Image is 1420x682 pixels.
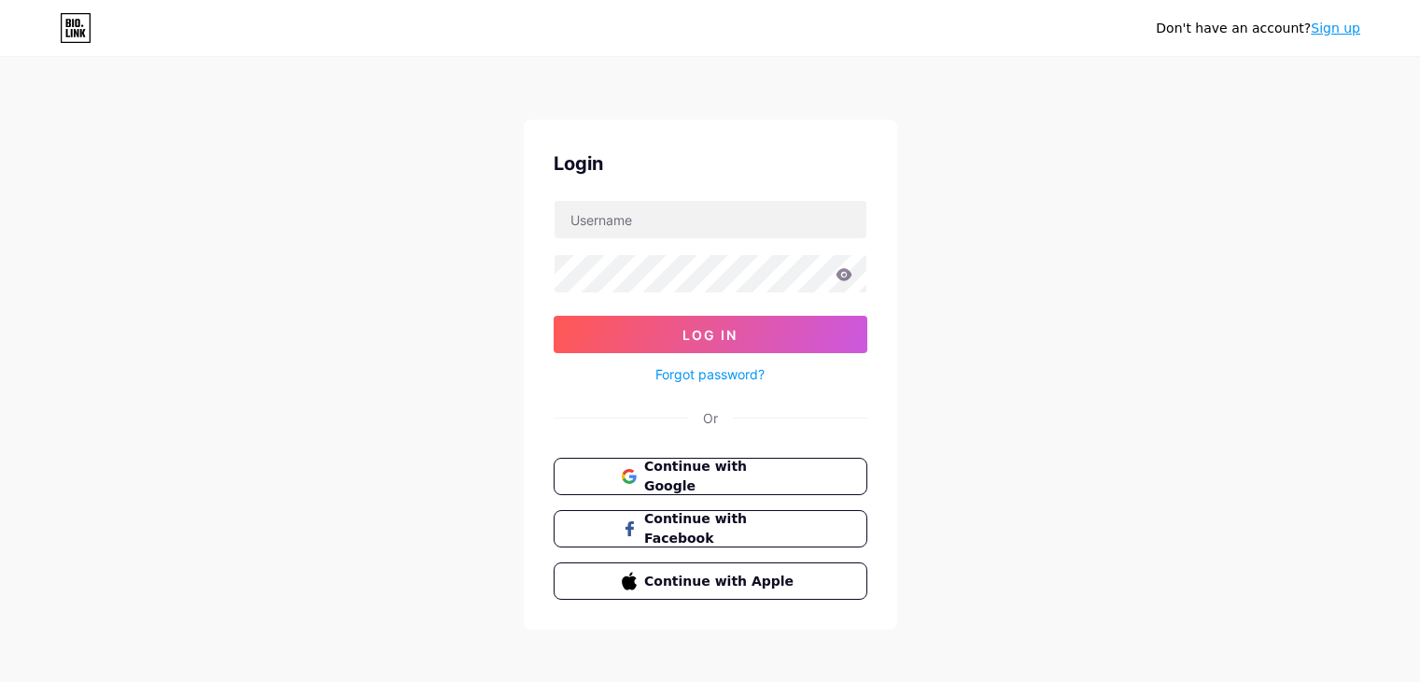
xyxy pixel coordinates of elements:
[554,510,867,547] button: Continue with Facebook
[554,562,867,600] button: Continue with Apple
[1311,21,1360,36] a: Sign up
[644,457,798,496] span: Continue with Google
[682,327,738,343] span: Log In
[554,149,867,178] div: Login
[554,458,867,495] button: Continue with Google
[1156,19,1360,38] div: Don't have an account?
[655,364,765,384] a: Forgot password?
[555,201,866,238] input: Username
[644,572,798,591] span: Continue with Apple
[554,316,867,353] button: Log In
[703,408,718,428] div: Or
[644,509,798,548] span: Continue with Facebook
